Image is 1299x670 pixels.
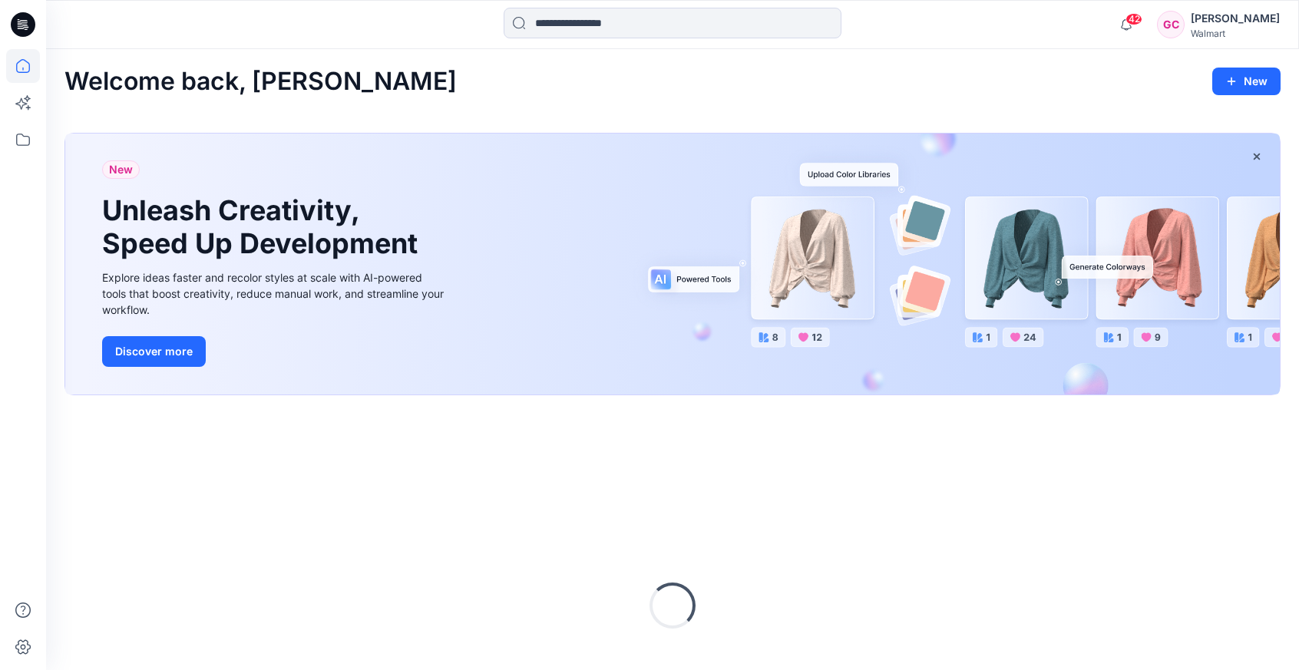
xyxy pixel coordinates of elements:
[1191,28,1280,39] div: Walmart
[1191,9,1280,28] div: [PERSON_NAME]
[102,336,206,367] button: Discover more
[64,68,457,96] h2: Welcome back, [PERSON_NAME]
[1125,13,1142,25] span: 42
[109,160,133,179] span: New
[1157,11,1185,38] div: GC
[102,336,448,367] a: Discover more
[1212,68,1281,95] button: New
[102,194,425,260] h1: Unleash Creativity, Speed Up Development
[102,269,448,318] div: Explore ideas faster and recolor styles at scale with AI-powered tools that boost creativity, red...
